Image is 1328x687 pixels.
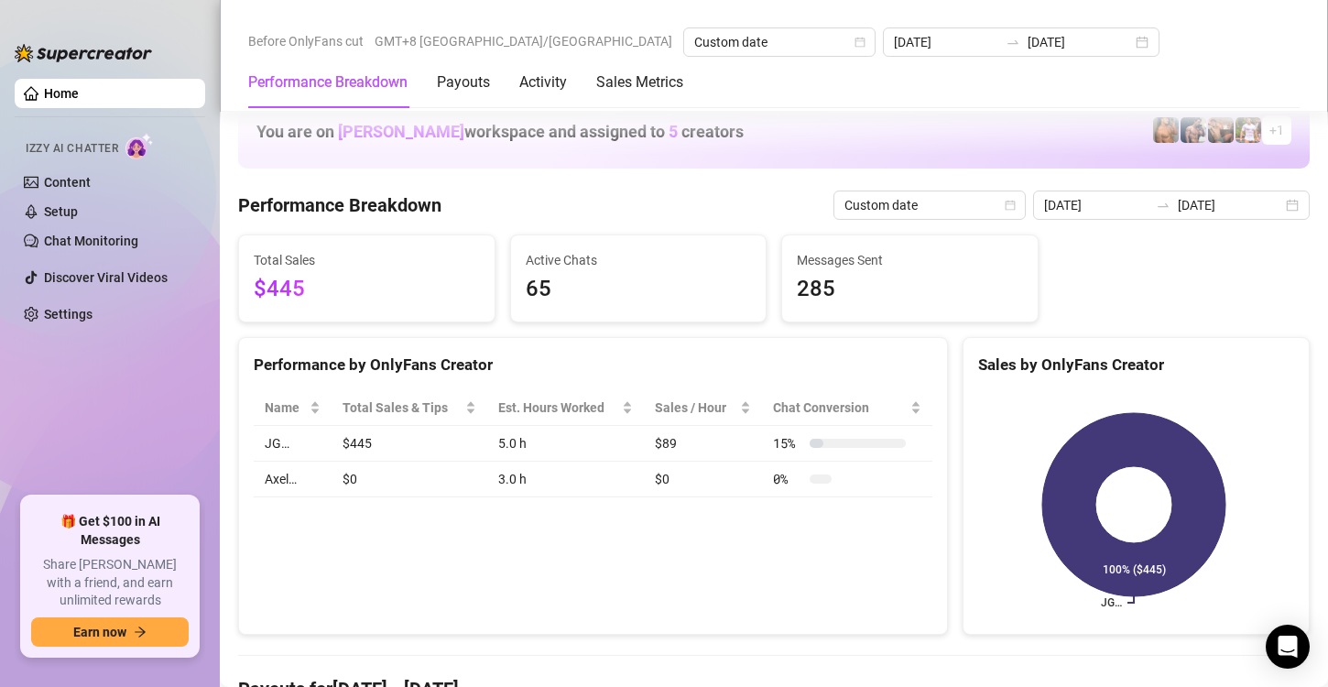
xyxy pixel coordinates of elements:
[797,272,1023,307] span: 285
[248,71,408,93] div: Performance Breakdown
[254,250,480,270] span: Total Sales
[797,250,1023,270] span: Messages Sent
[254,426,332,462] td: JG…
[44,270,168,285] a: Discover Viral Videos
[1156,198,1170,213] span: to
[437,71,490,93] div: Payouts
[844,191,1015,219] span: Custom date
[773,433,802,453] span: 15 %
[134,626,147,638] span: arrow-right
[254,462,332,497] td: Axel…
[644,462,762,497] td: $0
[1178,195,1282,215] input: End date
[332,390,487,426] th: Total Sales & Tips
[338,122,464,141] span: [PERSON_NAME]
[644,426,762,462] td: $89
[238,192,441,218] h4: Performance Breakdown
[1181,117,1206,143] img: Axel
[44,204,78,219] a: Setup
[125,133,154,159] img: AI Chatter
[254,353,932,377] div: Performance by OnlyFans Creator
[1006,35,1020,49] span: to
[1005,200,1016,211] span: calendar
[773,398,906,418] span: Chat Conversion
[487,462,644,497] td: 3.0 h
[265,398,306,418] span: Name
[596,71,683,93] div: Sales Metrics
[248,27,364,55] span: Before OnlyFans cut
[773,469,802,489] span: 0 %
[256,122,744,142] h1: You are on workspace and assigned to creators
[487,426,644,462] td: 5.0 h
[1266,625,1310,669] div: Open Intercom Messenger
[1006,35,1020,49] span: swap-right
[519,71,567,93] div: Activity
[1269,120,1284,140] span: + 1
[73,625,126,639] span: Earn now
[526,272,752,307] span: 65
[1044,195,1148,215] input: Start date
[644,390,762,426] th: Sales / Hour
[31,556,189,610] span: Share [PERSON_NAME] with a friend, and earn unlimited rewards
[1153,117,1179,143] img: JG
[332,462,487,497] td: $0
[332,426,487,462] td: $445
[498,398,618,418] div: Est. Hours Worked
[375,27,672,55] span: GMT+8 [GEOGRAPHIC_DATA]/[GEOGRAPHIC_DATA]
[762,390,931,426] th: Chat Conversion
[1028,32,1132,52] input: End date
[1101,596,1122,609] text: JG…
[44,175,91,190] a: Content
[31,617,189,647] button: Earn nowarrow-right
[669,122,678,141] span: 5
[44,86,79,101] a: Home
[694,28,865,56] span: Custom date
[978,353,1294,377] div: Sales by OnlyFans Creator
[15,44,152,62] img: logo-BBDzfeDw.svg
[31,513,189,549] span: 🎁 Get $100 in AI Messages
[254,272,480,307] span: $445
[854,37,865,48] span: calendar
[254,390,332,426] th: Name
[526,250,752,270] span: Active Chats
[343,398,462,418] span: Total Sales & Tips
[894,32,998,52] input: Start date
[1208,117,1234,143] img: Osvaldo
[655,398,736,418] span: Sales / Hour
[26,140,118,158] span: Izzy AI Chatter
[44,234,138,248] a: Chat Monitoring
[1235,117,1261,143] img: Hector
[1156,198,1170,213] span: swap-right
[44,307,93,322] a: Settings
